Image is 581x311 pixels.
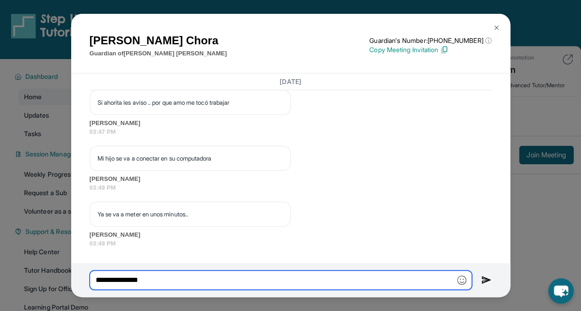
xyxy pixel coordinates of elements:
h1: [PERSON_NAME] Chora [90,32,227,49]
img: Copy Icon [440,46,448,54]
button: chat-button [548,278,574,304]
span: [PERSON_NAME] [90,230,492,239]
p: Guardian's Number: [PHONE_NUMBER] [369,36,491,45]
span: 03:49 PM [90,239,492,248]
span: 03:49 PM [90,183,492,192]
span: [PERSON_NAME] [90,174,492,184]
p: Si ahorita les aviso .. por que amo me tocó trabajar [98,98,283,107]
img: Send icon [481,275,492,286]
img: Close Icon [493,24,500,31]
img: Emoji [457,275,466,285]
p: Guardian of [PERSON_NAME] [PERSON_NAME] [90,49,227,58]
p: Mi hijo se va a conectar en su computadora [98,154,283,163]
h3: [DATE] [90,77,492,86]
span: ⓘ [485,36,491,45]
span: [PERSON_NAME] [90,119,492,128]
p: Ya se va a meter en unos minutos.. [98,209,283,219]
p: Copy Meeting Invitation [369,45,491,54]
span: 03:47 PM [90,127,492,137]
